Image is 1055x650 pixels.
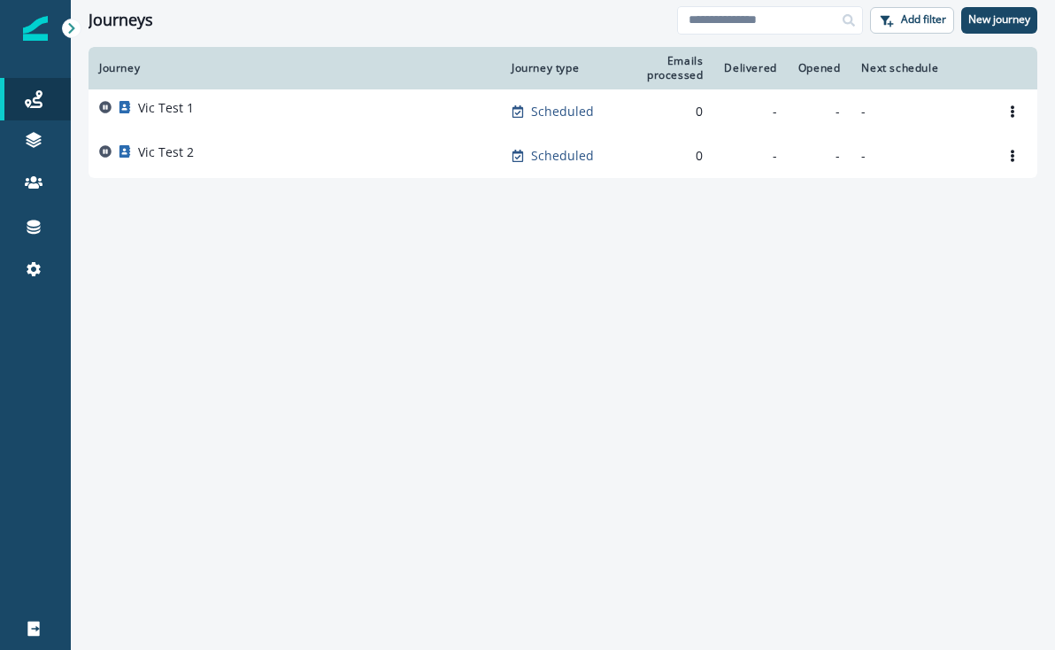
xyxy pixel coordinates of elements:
[89,134,1037,178] a: Vic Test 2Scheduled0---Options
[901,13,946,26] p: Add filter
[998,143,1027,169] button: Options
[23,16,48,41] img: Inflection
[798,147,841,165] div: -
[618,54,703,82] div: Emails processed
[861,147,977,165] p: -
[998,98,1027,125] button: Options
[798,61,841,75] div: Opened
[512,61,597,75] div: Journey type
[724,103,776,120] div: -
[961,7,1037,34] button: New journey
[861,61,977,75] div: Next schedule
[531,103,594,120] p: Scheduled
[968,13,1030,26] p: New journey
[861,103,977,120] p: -
[89,11,153,30] h1: Journeys
[618,147,703,165] div: 0
[798,103,841,120] div: -
[618,103,703,120] div: 0
[724,61,776,75] div: Delivered
[138,99,194,117] p: Vic Test 1
[89,89,1037,134] a: Vic Test 1Scheduled0---Options
[138,143,194,161] p: Vic Test 2
[99,61,490,75] div: Journey
[870,7,954,34] button: Add filter
[724,147,776,165] div: -
[531,147,594,165] p: Scheduled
